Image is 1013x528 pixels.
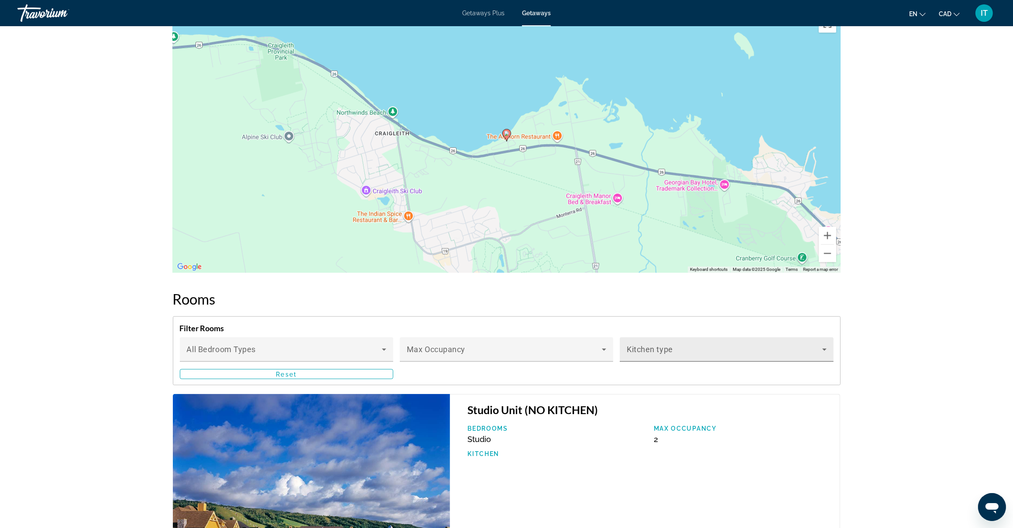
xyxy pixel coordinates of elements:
[803,267,838,272] a: Report a map error
[467,435,491,444] span: Studio
[175,261,204,273] img: Google
[407,345,465,354] span: Max Occupancy
[819,245,836,262] button: Zoom out
[175,261,204,273] a: Open this area in Google Maps (opens a new window)
[909,7,926,20] button: Change language
[522,10,551,17] a: Getaways
[786,267,798,272] a: Terms (opens in new tab)
[973,4,996,22] button: User Menu
[690,267,728,273] button: Keyboard shortcuts
[939,7,960,20] button: Change currency
[173,290,841,308] h2: Rooms
[981,9,988,17] span: IT
[276,371,297,378] span: Reset
[978,493,1006,521] iframe: Button to launch messaging window
[187,345,256,354] span: All Bedroom Types
[819,227,836,244] button: Zoom in
[654,425,831,432] p: Max Occupancy
[467,425,645,432] p: Bedrooms
[909,10,917,17] span: en
[627,345,673,354] span: Kitchen type
[467,450,645,457] p: Kitchen
[733,267,780,272] span: Map data ©2025 Google
[654,435,658,444] span: 2
[939,10,951,17] span: CAD
[462,10,505,17] a: Getaways Plus
[17,2,105,24] a: Travorium
[467,403,831,416] h3: Studio Unit (NO KITCHEN)
[180,369,393,379] button: Reset
[180,323,834,333] h4: Filter Rooms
